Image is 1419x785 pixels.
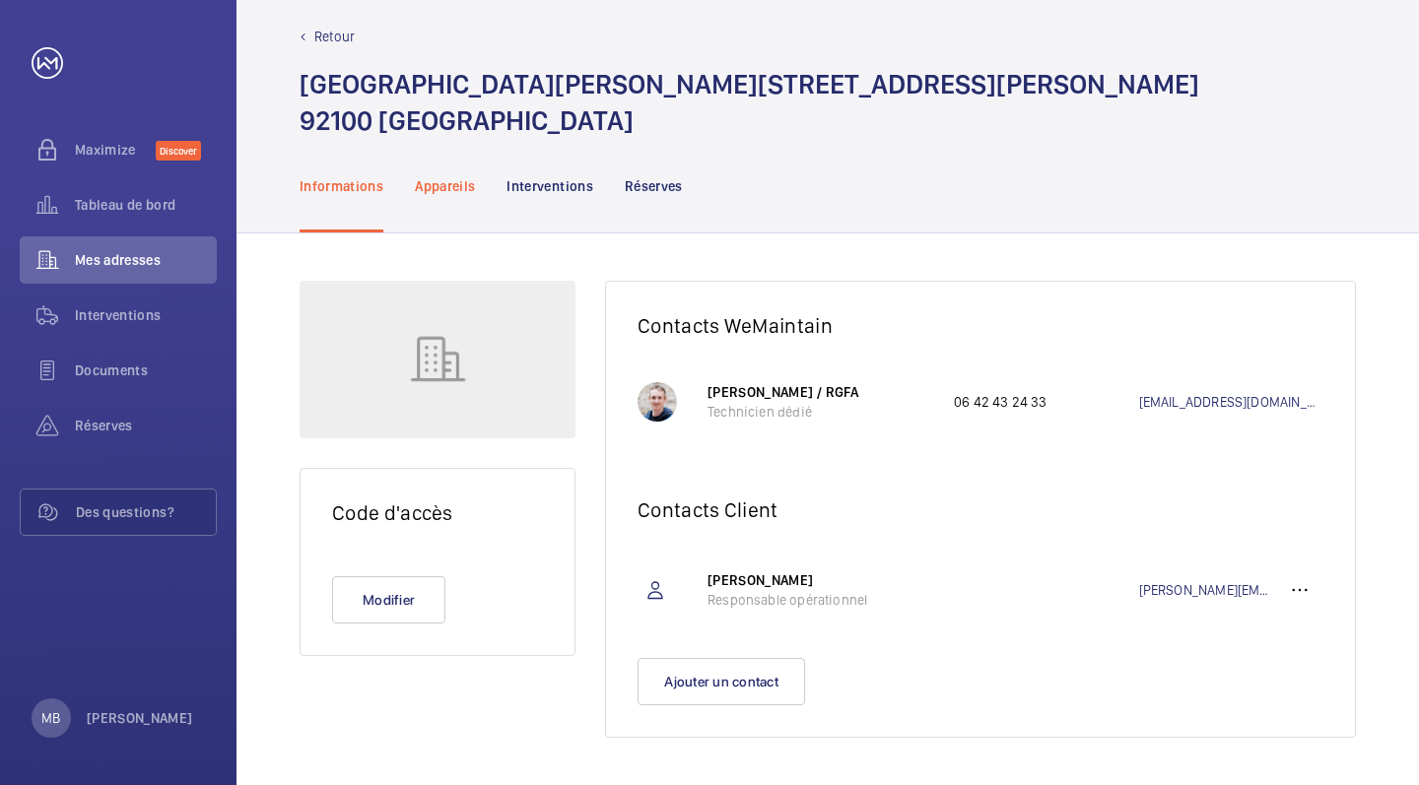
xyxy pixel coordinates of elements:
h1: [GEOGRAPHIC_DATA][PERSON_NAME][STREET_ADDRESS][PERSON_NAME] 92100 [GEOGRAPHIC_DATA] [300,66,1199,139]
span: Tableau de bord [75,195,217,215]
button: Modifier [332,576,445,623]
p: MB [41,708,60,728]
h2: Contacts WeMaintain [638,313,1323,338]
h2: Code d'accès [332,500,543,525]
p: Réserves [625,176,683,196]
span: Discover [156,141,201,161]
p: Retour [314,27,355,46]
p: Responsable opérationnel [708,590,934,610]
p: [PERSON_NAME] / RGFA [708,382,934,402]
p: Interventions [507,176,593,196]
span: Des questions? [76,502,216,522]
a: [PERSON_NAME][EMAIL_ADDRESS][DOMAIN_NAME] [1139,580,1277,600]
p: Informations [300,176,383,196]
span: Documents [75,360,217,380]
p: Technicien dédié [708,402,934,422]
p: [PERSON_NAME] [87,708,193,728]
span: Interventions [75,305,217,325]
span: Réserves [75,416,217,435]
p: 06 42 43 24 33 [954,392,1139,412]
button: Ajouter un contact [638,658,805,705]
h2: Contacts Client [638,497,1323,522]
span: Maximize [75,140,156,160]
span: Mes adresses [75,250,217,270]
a: [EMAIL_ADDRESS][DOMAIN_NAME] [1139,392,1324,412]
p: Appareils [415,176,475,196]
p: [PERSON_NAME] [708,570,934,590]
